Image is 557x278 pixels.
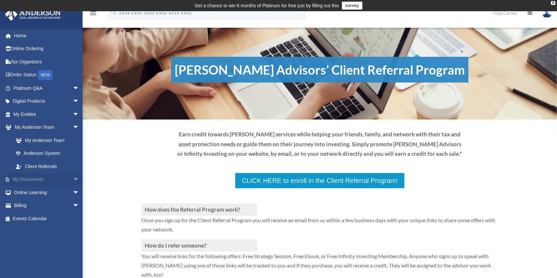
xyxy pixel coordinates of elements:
p: Earn credit towards [PERSON_NAME] services while helping your friends, family, and network with t... [177,129,463,159]
h3: How does the Referral Program work? [141,203,257,216]
span: arrow_drop_down [73,82,86,95]
i: search [110,9,118,16]
a: CLICK HERE to enroll in the Client Referral Program! [235,172,405,189]
a: Order StatusNEW [5,68,89,82]
span: arrow_drop_down [73,95,86,108]
a: Events Calendar [5,212,89,225]
p: Once you sign up for the Client Referral Program you will receive an email from us within a few b... [141,216,498,239]
a: My Anderson Teamarrow_drop_down [5,121,89,134]
span: arrow_drop_down [73,199,86,213]
a: Client Referrals [9,160,86,173]
span: arrow_drop_down [73,173,86,187]
div: Get a chance to win 6 months of Platinum for free just by filling out this [195,2,339,10]
h1: [PERSON_NAME] Advisors’ Client Referral Program [171,57,468,83]
a: Anderson System [9,147,89,160]
a: Home [5,29,89,42]
a: Tax Organizers [5,55,89,68]
span: arrow_drop_down [73,186,86,199]
a: My Anderson Team [9,134,89,147]
a: Online Learningarrow_drop_down [5,186,89,199]
div: NEW [38,70,53,80]
span: arrow_drop_down [73,108,86,121]
i: menu [89,9,97,17]
a: Billingarrow_drop_down [5,199,89,212]
a: Digital Productsarrow_drop_down [5,95,89,108]
div: close [551,1,555,5]
img: Anderson Advisors Platinum Portal [3,8,63,21]
span: arrow_drop_down [73,121,86,134]
img: User Pic [542,8,552,18]
a: Online Ordering [5,42,89,55]
a: My Documentsarrow_drop_down [5,173,89,186]
h3: How do I refer someone? [141,239,257,252]
a: Platinum Q&Aarrow_drop_down [5,82,89,95]
a: survey [342,2,362,10]
a: My Entitiesarrow_drop_down [5,108,89,121]
a: menu [89,12,97,17]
